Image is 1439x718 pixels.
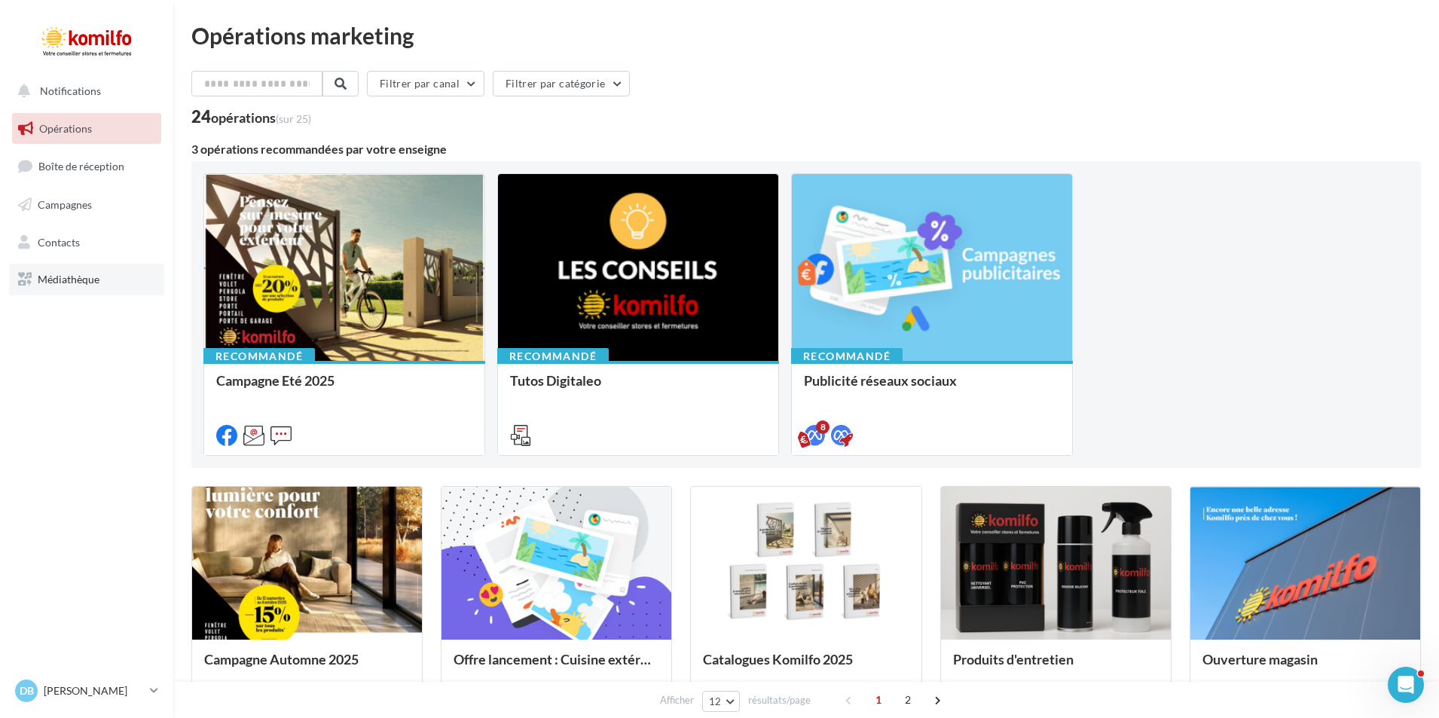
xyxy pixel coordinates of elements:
[497,348,609,365] div: Recommandé
[791,348,903,365] div: Recommandé
[9,113,164,145] a: Opérations
[211,111,311,124] div: opérations
[191,24,1421,47] div: Opérations marketing
[1202,652,1408,682] div: Ouverture magasin
[816,420,829,434] div: 8
[12,677,161,705] a: DB [PERSON_NAME]
[709,695,722,707] span: 12
[703,652,909,682] div: Catalogues Komilfo 2025
[20,683,34,698] span: DB
[38,160,124,173] span: Boîte de réception
[9,189,164,221] a: Campagnes
[367,71,484,96] button: Filtrer par canal
[953,652,1159,682] div: Produits d'entretien
[896,688,920,712] span: 2
[38,198,92,211] span: Campagnes
[38,273,99,286] span: Médiathèque
[866,688,891,712] span: 1
[216,373,472,403] div: Campagne Eté 2025
[804,373,1060,403] div: Publicité réseaux sociaux
[454,652,659,682] div: Offre lancement : Cuisine extérieur
[276,112,311,125] span: (sur 25)
[510,373,766,403] div: Tutos Digitaleo
[702,691,741,712] button: 12
[39,122,92,135] span: Opérations
[660,693,694,707] span: Afficher
[9,227,164,258] a: Contacts
[191,143,1421,155] div: 3 opérations recommandées par votre enseigne
[9,150,164,182] a: Boîte de réception
[1388,667,1424,703] iframe: Intercom live chat
[748,693,811,707] span: résultats/page
[9,75,158,107] button: Notifications
[204,652,410,682] div: Campagne Automne 2025
[9,264,164,295] a: Médiathèque
[40,84,101,97] span: Notifications
[191,108,311,125] div: 24
[493,71,630,96] button: Filtrer par catégorie
[203,348,315,365] div: Recommandé
[44,683,144,698] p: [PERSON_NAME]
[38,235,80,248] span: Contacts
